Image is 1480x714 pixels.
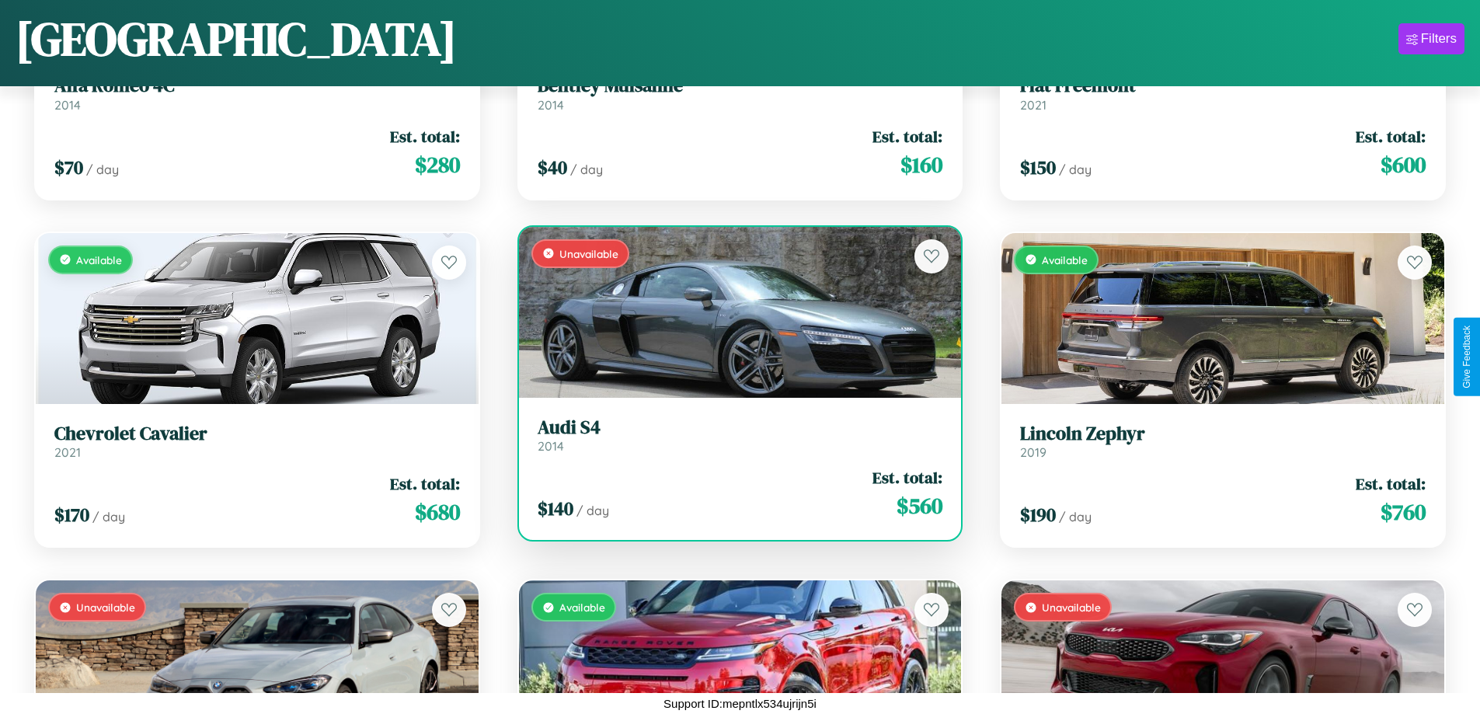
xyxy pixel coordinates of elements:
[538,496,573,521] span: $ 140
[54,75,460,113] a: Alfa Romeo 4C2014
[1059,162,1092,177] span: / day
[54,444,81,460] span: 2021
[390,472,460,495] span: Est. total:
[54,502,89,528] span: $ 170
[1461,326,1472,388] div: Give Feedback
[1421,31,1457,47] div: Filters
[1356,125,1426,148] span: Est. total:
[663,693,817,714] p: Support ID: mepntlx534ujrijn5i
[538,75,943,97] h3: Bentley Mulsanne
[559,601,605,614] span: Available
[54,155,83,180] span: $ 70
[54,97,81,113] span: 2014
[538,438,564,454] span: 2014
[1398,23,1464,54] button: Filters
[76,253,122,266] span: Available
[576,503,609,518] span: / day
[92,509,125,524] span: / day
[538,416,943,455] a: Audi S42014
[1020,75,1426,97] h3: Fiat Freemont
[1381,149,1426,180] span: $ 600
[415,149,460,180] span: $ 280
[1059,509,1092,524] span: / day
[390,125,460,148] span: Est. total:
[415,496,460,528] span: $ 680
[1020,423,1426,445] h3: Lincoln Zephyr
[1042,253,1088,266] span: Available
[1020,502,1056,528] span: $ 190
[54,75,460,97] h3: Alfa Romeo 4C
[897,490,942,521] span: $ 560
[538,75,943,113] a: Bentley Mulsanne2014
[570,162,603,177] span: / day
[1020,444,1046,460] span: 2019
[54,423,460,445] h3: Chevrolet Cavalier
[872,125,942,148] span: Est. total:
[900,149,942,180] span: $ 160
[538,416,943,439] h3: Audi S4
[76,601,135,614] span: Unavailable
[1042,601,1101,614] span: Unavailable
[86,162,119,177] span: / day
[1020,75,1426,113] a: Fiat Freemont2021
[538,97,564,113] span: 2014
[16,7,457,71] h1: [GEOGRAPHIC_DATA]
[1020,97,1046,113] span: 2021
[1381,496,1426,528] span: $ 760
[559,247,618,260] span: Unavailable
[872,466,942,489] span: Est. total:
[1020,155,1056,180] span: $ 150
[538,155,567,180] span: $ 40
[1356,472,1426,495] span: Est. total:
[54,423,460,461] a: Chevrolet Cavalier2021
[1020,423,1426,461] a: Lincoln Zephyr2019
